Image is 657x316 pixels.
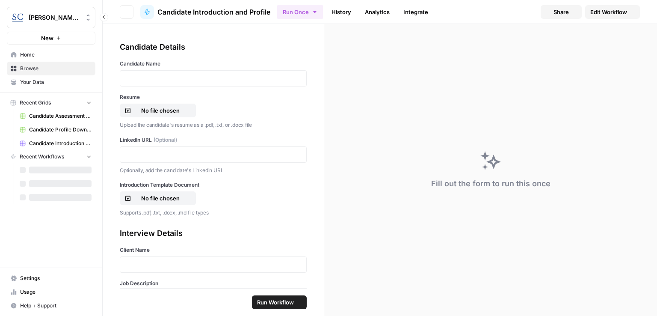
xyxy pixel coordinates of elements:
a: Candidate Introduction Download Sheet [16,137,95,150]
p: No file chosen [133,194,188,203]
a: Candidate Introduction and Profile [140,5,270,19]
a: Edit Workflow [585,5,640,19]
label: Job Description [120,280,307,287]
a: Usage [7,285,95,299]
span: Candidate Introduction and Profile [157,7,270,17]
a: Candidate Profile Download Sheet [16,123,95,137]
span: Edit Workflow [590,8,627,16]
span: Your Data [20,78,92,86]
div: Fill out the form to run this once [431,178,550,190]
div: Interview Details [120,227,307,239]
a: Candidate Assessment Download Sheet [16,109,95,123]
span: Candidate Introduction Download Sheet [29,140,92,147]
button: Help + Support [7,299,95,313]
button: No file chosen [120,104,196,117]
a: Integrate [398,5,433,19]
span: Usage [20,288,92,296]
button: Recent Workflows [7,150,95,163]
span: Run Workflow [257,298,294,307]
button: Run Once [277,5,323,19]
span: New [41,34,53,42]
span: Recent Grids [20,99,51,107]
label: LinkedIn URL [120,136,307,144]
label: Resume [120,93,307,101]
button: Workspace: Stanton Chase Nashville [7,7,95,28]
span: Candidate Assessment Download Sheet [29,112,92,120]
span: Settings [20,274,92,282]
span: Share [553,8,569,16]
button: Run Workflow [252,295,307,309]
p: Optionally, add the candidate's Linkedin URL [120,166,307,175]
a: History [326,5,356,19]
a: Your Data [7,75,95,89]
button: No file chosen [120,191,196,205]
span: Recent Workflows [20,153,64,161]
span: [PERSON_NAME] [GEOGRAPHIC_DATA] [29,13,80,22]
label: Introduction Template Document [120,181,307,189]
img: Stanton Chase Nashville Logo [10,10,25,25]
button: Share [541,5,582,19]
span: (Optional) [154,136,177,144]
button: New [7,32,95,45]
p: No file chosen [133,106,188,115]
label: Candidate Name [120,60,307,68]
label: Client Name [120,246,307,254]
a: Home [7,48,95,62]
a: Analytics [360,5,395,19]
span: Home [20,51,92,59]
span: Browse [20,65,92,72]
a: Settings [7,271,95,285]
button: Recent Grids [7,96,95,109]
span: Help + Support [20,302,92,310]
a: Browse [7,62,95,75]
p: Upload the candidate's resume as a .pdf, .txt, or .docx file [120,121,307,129]
span: Candidate Profile Download Sheet [29,126,92,134]
p: Supports .pdf, .txt, .docx, .md file types [120,209,307,217]
div: Candidate Details [120,41,307,53]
